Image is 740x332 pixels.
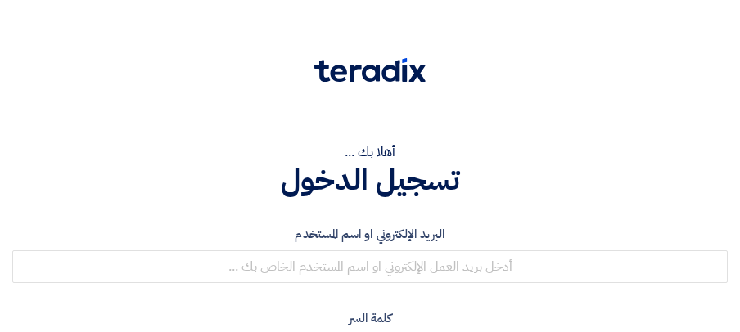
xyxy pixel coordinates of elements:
input: أدخل بريد العمل الإلكتروني او اسم المستخدم الخاص بك ... [12,250,728,283]
img: Teradix logo [314,58,426,83]
div: أهلا بك ... [12,142,728,162]
h1: تسجيل الدخول [12,162,728,198]
label: كلمة السر [12,309,728,328]
label: البريد الإلكتروني او اسم المستخدم [12,225,728,244]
